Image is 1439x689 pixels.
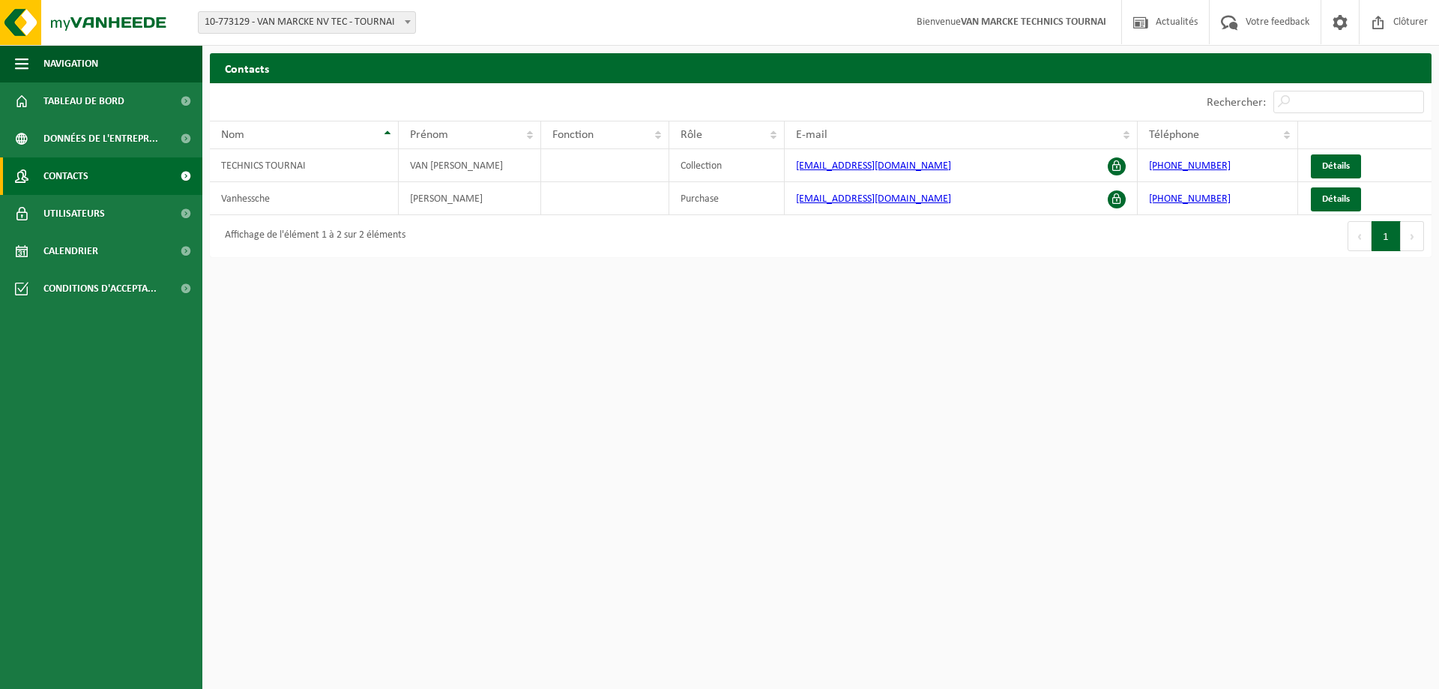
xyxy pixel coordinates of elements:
[221,129,244,141] span: Nom
[1311,187,1361,211] a: Détails
[199,12,415,33] span: 10-773129 - VAN MARCKE NV TEC - TOURNAI
[410,129,448,141] span: Prénom
[1348,221,1372,251] button: Previous
[217,223,405,250] div: Affichage de l'élément 1 à 2 sur 2 éléments
[796,129,827,141] span: E-mail
[1149,193,1231,205] a: [PHONE_NUMBER]
[1322,194,1350,204] span: Détails
[1372,221,1401,251] button: 1
[1149,129,1199,141] span: Téléphone
[43,157,88,195] span: Contacts
[669,149,785,182] td: Collection
[43,195,105,232] span: Utilisateurs
[1207,97,1266,109] label: Rechercher:
[399,182,541,215] td: [PERSON_NAME]
[43,82,124,120] span: Tableau de bord
[796,193,951,205] a: [EMAIL_ADDRESS][DOMAIN_NAME]
[210,182,399,215] td: Vanhessche
[669,182,785,215] td: Purchase
[43,232,98,270] span: Calendrier
[1149,160,1231,172] a: [PHONE_NUMBER]
[681,129,702,141] span: Rôle
[198,11,416,34] span: 10-773129 - VAN MARCKE NV TEC - TOURNAI
[796,160,951,172] a: [EMAIL_ADDRESS][DOMAIN_NAME]
[552,129,594,141] span: Fonction
[210,149,399,182] td: TECHNICS TOURNAI
[43,45,98,82] span: Navigation
[1401,221,1424,251] button: Next
[43,270,157,307] span: Conditions d'accepta...
[210,53,1432,82] h2: Contacts
[1311,154,1361,178] a: Détails
[399,149,541,182] td: VAN [PERSON_NAME]
[43,120,158,157] span: Données de l'entrepr...
[961,16,1106,28] strong: VAN MARCKE TECHNICS TOURNAI
[1322,161,1350,171] span: Détails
